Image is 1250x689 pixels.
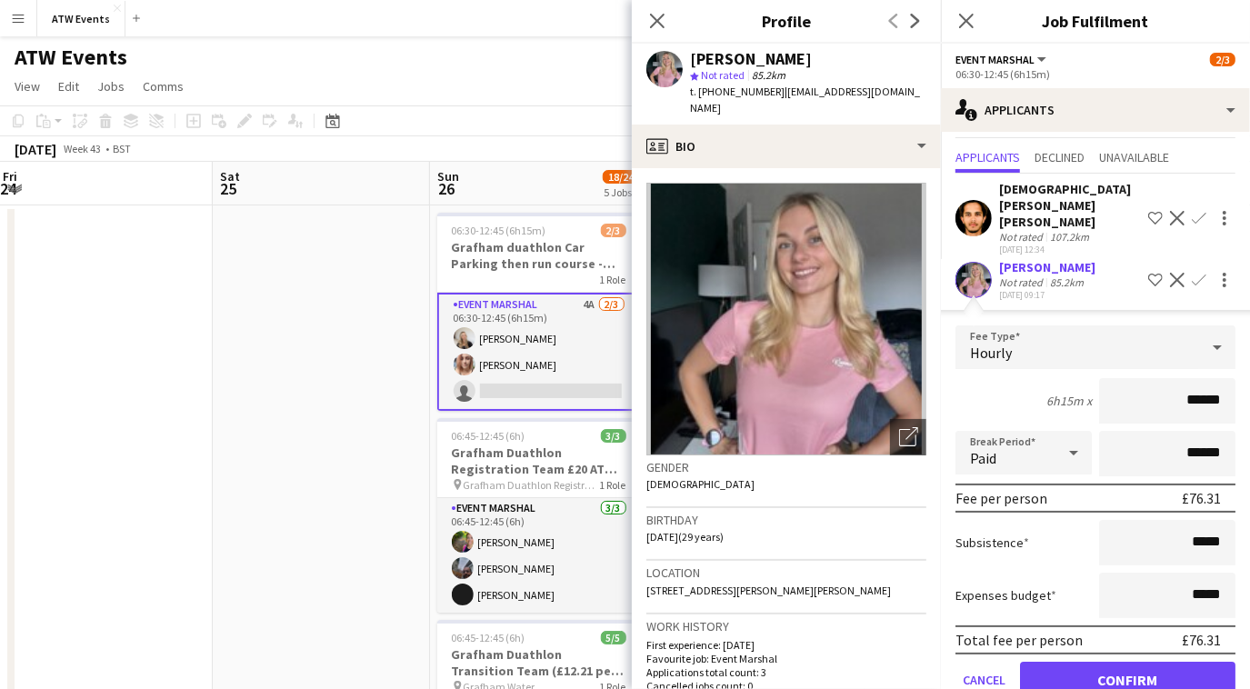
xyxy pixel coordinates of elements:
[955,151,1020,164] span: Applicants
[999,230,1046,244] div: Not rated
[646,618,926,634] h3: Work history
[646,183,926,455] img: Crew avatar or photo
[600,273,626,286] span: 1 Role
[435,178,459,199] span: 26
[143,78,184,95] span: Comms
[437,293,641,411] app-card-role: Event Marshal4A2/306:30-12:45 (6h15m)[PERSON_NAME][PERSON_NAME]
[955,489,1047,507] div: Fee per person
[600,478,626,492] span: 1 Role
[452,429,525,443] span: 06:45-12:45 (6h)
[601,631,626,644] span: 5/5
[646,665,926,679] p: Applications total count: 3
[437,646,641,679] h3: Grafham Duathlon Transition Team (£12.21 per hour if over 21)
[646,530,724,544] span: [DATE] (29 years)
[601,224,626,237] span: 2/3
[15,140,56,158] div: [DATE]
[15,44,127,71] h1: ATW Events
[748,68,789,82] span: 85.2km
[701,68,745,82] span: Not rated
[113,142,131,155] div: BST
[690,85,785,98] span: t. [PHONE_NUMBER]
[97,78,125,95] span: Jobs
[955,67,1235,81] div: 06:30-12:45 (6h15m)
[999,259,1095,275] div: [PERSON_NAME]
[437,498,641,613] app-card-role: Event Marshal3/306:45-12:45 (6h)[PERSON_NAME][PERSON_NAME][PERSON_NAME]
[1046,275,1087,289] div: 85.2km
[1182,631,1221,649] div: £76.31
[999,275,1046,289] div: Not rated
[37,1,125,36] button: ATW Events
[135,75,191,98] a: Comms
[437,168,459,185] span: Sun
[603,170,639,184] span: 18/24
[437,444,641,477] h3: Grafham Duathlon Registration Team £20 ATW credits per hour
[970,344,1012,362] span: Hourly
[1210,53,1235,66] span: 2/3
[999,244,1141,255] div: [DATE] 12:34
[58,78,79,95] span: Edit
[452,224,546,237] span: 06:30-12:45 (6h15m)
[646,459,926,475] h3: Gender
[220,168,240,185] span: Sat
[437,239,641,272] h3: Grafham duathlon Car Parking then run course - £12.21 per hour (if over 210
[1035,151,1085,164] span: Declined
[1046,393,1092,409] div: 6h15m x
[646,584,891,597] span: [STREET_ADDRESS][PERSON_NAME][PERSON_NAME]
[690,51,812,67] div: [PERSON_NAME]
[955,53,1049,66] button: Event Marshal
[941,88,1250,132] div: Applicants
[955,587,1056,604] label: Expenses budget
[646,512,926,528] h3: Birthday
[646,638,926,652] p: First experience: [DATE]
[955,534,1029,551] label: Subsistence
[1046,230,1093,244] div: 107.2km
[632,125,941,168] div: Bio
[60,142,105,155] span: Week 43
[941,9,1250,33] h3: Job Fulfilment
[1182,489,1221,507] div: £76.31
[452,631,525,644] span: 06:45-12:45 (6h)
[7,75,47,98] a: View
[632,9,941,33] h3: Profile
[955,53,1035,66] span: Event Marshal
[604,185,638,199] div: 5 Jobs
[970,449,996,467] span: Paid
[437,418,641,613] app-job-card: 06:45-12:45 (6h)3/3Grafham Duathlon Registration Team £20 ATW credits per hour Grafham Duathlon R...
[15,78,40,95] span: View
[437,213,641,411] app-job-card: 06:30-12:45 (6h15m)2/3Grafham duathlon Car Parking then run course - £12.21 per hour (if over 210...
[646,652,926,665] p: Favourite job: Event Marshal
[217,178,240,199] span: 25
[601,429,626,443] span: 3/3
[890,419,926,455] div: Open photos pop-in
[464,478,600,492] span: Grafham Duathlon Registration Team (£10/hour- No Free Race)
[51,75,86,98] a: Edit
[646,564,926,581] h3: Location
[90,75,132,98] a: Jobs
[955,631,1083,649] div: Total fee per person
[999,181,1141,230] div: [DEMOGRAPHIC_DATA][PERSON_NAME] [PERSON_NAME]
[690,85,920,115] span: | [EMAIL_ADDRESS][DOMAIN_NAME]
[999,289,1095,301] div: [DATE] 09:17
[3,168,17,185] span: Fri
[646,477,755,491] span: [DEMOGRAPHIC_DATA]
[1099,151,1169,164] span: Unavailable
